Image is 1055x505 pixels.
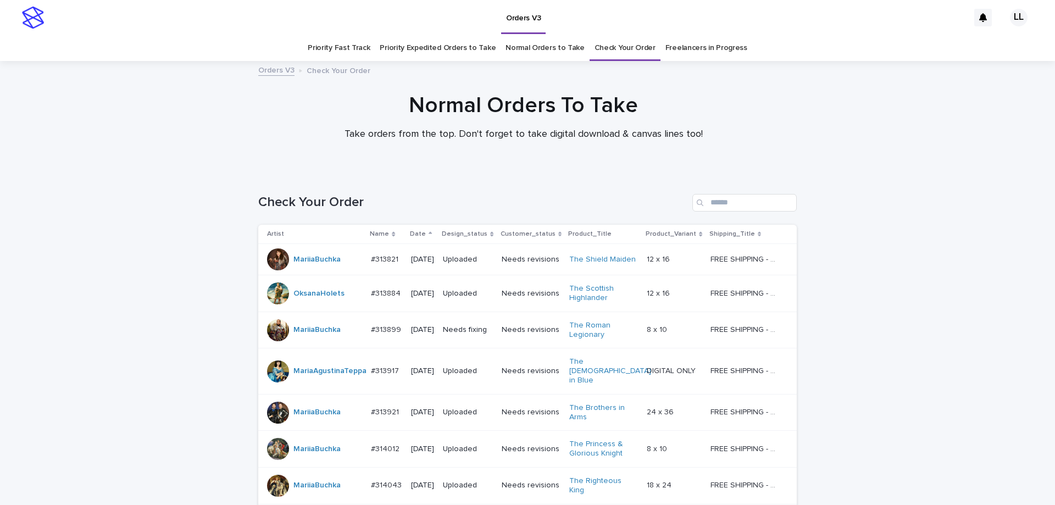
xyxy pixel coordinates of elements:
[569,440,638,458] a: The Princess & Glorious Knight
[370,228,389,240] p: Name
[293,367,367,376] a: MariaAgustinaTeppa
[502,289,560,298] p: Needs revisions
[371,323,403,335] p: #313899
[710,406,781,417] p: FREE SHIPPING - preview in 1-2 business days, after your approval delivery will take 5-10 b.d.
[595,35,656,61] a: Check Your Order
[710,479,781,490] p: FREE SHIPPING - preview in 1-2 business days, after your approval delivery will take 5-10 b.d.
[258,394,797,431] tr: MariiaBuchka #313921#313921 [DATE]UploadedNeeds revisionsThe Brothers in Arms 24 x 3624 x 36 FREE...
[304,129,743,141] p: Take orders from the top. Don't forget to take digital download & canvas lines too!
[568,228,612,240] p: Product_Title
[710,253,781,264] p: FREE SHIPPING - preview in 1-2 business days, after your approval delivery will take 5-10 b.d.
[710,364,781,376] p: FREE SHIPPING - preview in 1-2 business days, after your approval delivery will take 5-10 b.d.
[569,476,638,495] a: The Righteous King
[371,364,401,376] p: #313917
[267,228,284,240] p: Artist
[411,255,434,264] p: [DATE]
[443,367,492,376] p: Uploaded
[410,228,426,240] p: Date
[502,325,560,335] p: Needs revisions
[647,406,676,417] p: 24 x 36
[647,253,672,264] p: 12 x 16
[709,228,755,240] p: Shipping_Title
[569,321,638,340] a: The Roman Legionary
[22,7,44,29] img: stacker-logo-s-only.png
[665,35,747,61] a: Freelancers in Progress
[443,445,492,454] p: Uploaded
[308,35,370,61] a: Priority Fast Track
[258,195,688,210] h1: Check Your Order
[293,325,341,335] a: MariiaBuchka
[502,408,560,417] p: Needs revisions
[443,408,492,417] p: Uploaded
[569,357,651,385] a: The [DEMOGRAPHIC_DATA] in Blue
[569,284,638,303] a: The Scottish Highlander
[411,481,434,490] p: [DATE]
[647,442,669,454] p: 8 x 10
[646,228,696,240] p: Product_Variant
[710,287,781,298] p: FREE SHIPPING - preview in 1-2 business days, after your approval delivery will take 5-10 b.d.
[371,479,404,490] p: #314043
[258,244,797,275] tr: MariiaBuchka #313821#313821 [DATE]UploadedNeeds revisionsThe Shield Maiden 12 x 1612 x 16 FREE SH...
[443,481,492,490] p: Uploaded
[258,63,295,76] a: Orders V3
[254,92,793,119] h1: Normal Orders To Take
[710,323,781,335] p: FREE SHIPPING - preview in 1-2 business days, after your approval delivery will take 5-10 b.d.
[501,228,556,240] p: Customer_status
[293,481,341,490] a: MariiaBuchka
[502,367,560,376] p: Needs revisions
[380,35,496,61] a: Priority Expedited Orders to Take
[371,253,401,264] p: #313821
[411,408,434,417] p: [DATE]
[647,323,669,335] p: 8 x 10
[293,445,341,454] a: MariiaBuchka
[1010,9,1028,26] div: LL
[502,255,560,264] p: Needs revisions
[442,228,487,240] p: Design_status
[502,481,560,490] p: Needs revisions
[647,479,674,490] p: 18 x 24
[443,289,492,298] p: Uploaded
[371,287,403,298] p: #313884
[293,289,345,298] a: OksanaHolets
[293,408,341,417] a: MariiaBuchka
[411,367,434,376] p: [DATE]
[258,467,797,504] tr: MariiaBuchka #314043#314043 [DATE]UploadedNeeds revisionsThe Righteous King 18 x 2418 x 24 FREE S...
[293,255,341,264] a: MariiaBuchka
[258,312,797,348] tr: MariiaBuchka #313899#313899 [DATE]Needs fixingNeeds revisionsThe Roman Legionary 8 x 108 x 10 FRE...
[443,325,492,335] p: Needs fixing
[307,64,370,76] p: Check Your Order
[647,287,672,298] p: 12 x 16
[371,406,401,417] p: #313921
[506,35,585,61] a: Normal Orders to Take
[258,431,797,468] tr: MariiaBuchka #314012#314012 [DATE]UploadedNeeds revisionsThe Princess & Glorious Knight 8 x 108 x...
[647,364,698,376] p: DIGITAL ONLY
[371,442,402,454] p: #314012
[692,194,797,212] input: Search
[443,255,492,264] p: Uploaded
[411,325,434,335] p: [DATE]
[258,348,797,394] tr: MariaAgustinaTeppa #313917#313917 [DATE]UploadedNeeds revisionsThe [DEMOGRAPHIC_DATA] in Blue DIG...
[411,445,434,454] p: [DATE]
[569,403,638,422] a: The Brothers in Arms
[411,289,434,298] p: [DATE]
[502,445,560,454] p: Needs revisions
[258,275,797,312] tr: OksanaHolets #313884#313884 [DATE]UploadedNeeds revisionsThe Scottish Highlander 12 x 1612 x 16 F...
[710,442,781,454] p: FREE SHIPPING - preview in 1-2 business days, after your approval delivery will take 5-10 b.d.
[569,255,636,264] a: The Shield Maiden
